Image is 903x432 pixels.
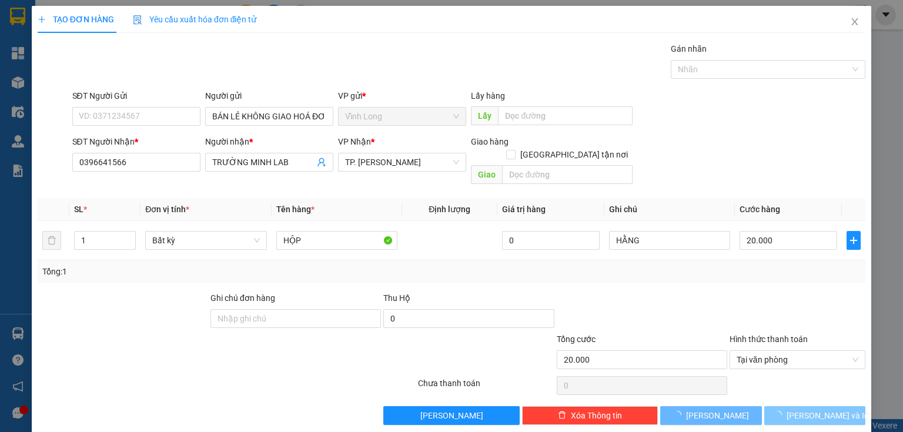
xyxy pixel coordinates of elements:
span: Xóa Thông tin [571,409,622,422]
span: Lấy hàng [471,91,505,101]
span: Định lượng [429,205,470,214]
li: VP TP. [PERSON_NAME] [81,63,156,89]
span: [PERSON_NAME] [420,409,483,422]
span: user-add [317,158,326,167]
input: Ghi chú đơn hàng [210,309,381,328]
b: 107/1 , Đường 2/9 P1, TP Vĩnh Long [6,78,69,113]
input: Dọc đường [502,165,633,184]
div: Người nhận [205,135,333,148]
span: Vĩnh Long [345,108,459,125]
label: Hình thức thanh toán [730,334,808,344]
img: logo.jpg [6,6,47,47]
span: Đơn vị tính [145,205,189,214]
input: Ghi Chú [609,231,730,250]
button: delete [42,231,61,250]
li: [PERSON_NAME] - 0931936768 [6,6,170,50]
span: Thu Hộ [383,293,410,303]
span: Giao [471,165,502,184]
span: close [850,17,859,26]
div: Người gửi [205,89,333,102]
button: [PERSON_NAME] [660,406,762,425]
img: icon [133,15,142,25]
button: Close [838,6,871,39]
button: deleteXóa Thông tin [522,406,658,425]
th: Ghi chú [604,198,735,221]
span: TP. Hồ Chí Minh [345,153,459,171]
span: [GEOGRAPHIC_DATA] tận nơi [516,148,633,161]
span: loading [673,411,686,419]
span: Giao hàng [471,137,509,146]
span: TẠO ĐƠN HÀNG [38,15,114,24]
span: SL [74,205,83,214]
span: loading [774,411,787,419]
span: [PERSON_NAME] và In [787,409,869,422]
span: Lấy [471,106,498,125]
label: Ghi chú đơn hàng [210,293,275,303]
li: VP Vĩnh Long [6,63,81,76]
div: SĐT Người Gửi [72,89,200,102]
span: Tại văn phòng [737,351,858,369]
div: Tổng: 1 [42,265,349,278]
input: VD: Bàn, Ghế [276,231,397,250]
span: Yêu cầu xuất hóa đơn điện tử [133,15,257,24]
span: Tổng cước [557,334,596,344]
span: Cước hàng [740,205,780,214]
span: plus [847,236,860,245]
span: delete [558,411,566,420]
span: environment [6,79,14,87]
div: VP gửi [338,89,466,102]
span: Tên hàng [276,205,315,214]
button: [PERSON_NAME] [383,406,519,425]
span: Giá trị hàng [502,205,546,214]
div: SĐT Người Nhận [72,135,200,148]
input: 0 [502,231,600,250]
button: [PERSON_NAME] và In [764,406,866,425]
input: Dọc đường [498,106,633,125]
span: [PERSON_NAME] [686,409,749,422]
button: plus [847,231,861,250]
span: plus [38,15,46,24]
label: Gán nhãn [671,44,707,53]
span: VP Nhận [338,137,371,146]
div: Chưa thanh toán [417,377,555,397]
span: Bất kỳ [152,232,259,249]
